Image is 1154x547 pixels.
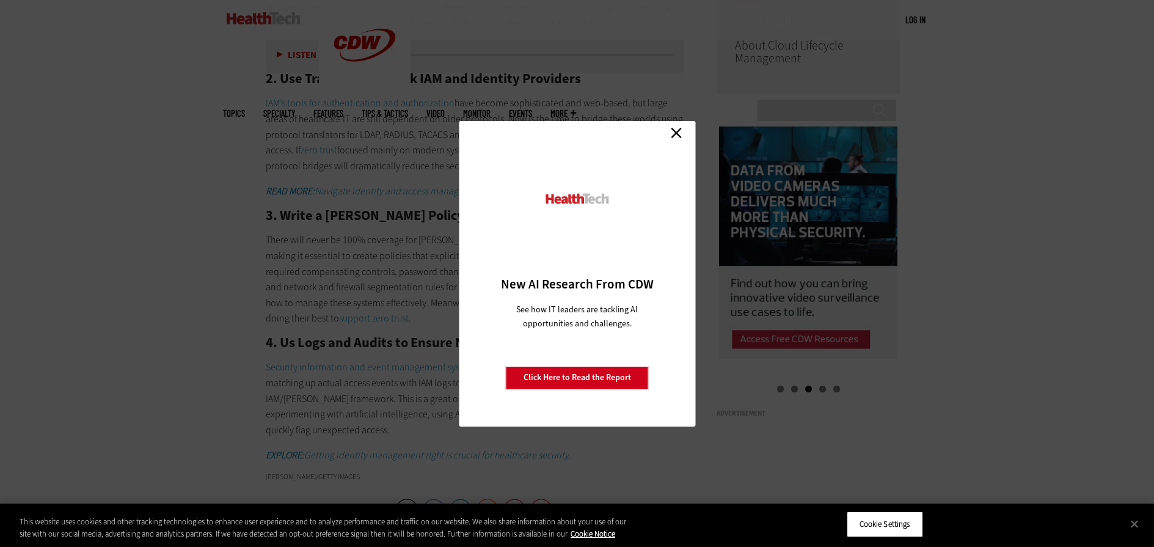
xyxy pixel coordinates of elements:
div: This website uses cookies and other tracking technologies to enhance user experience and to analy... [20,516,635,540]
a: Click Here to Read the Report [506,366,649,389]
a: Close [667,124,685,142]
h3: New AI Research From CDW [480,276,674,293]
button: Close [1121,510,1148,537]
a: More information about your privacy [571,529,615,539]
img: HealthTech_0.png [544,193,610,205]
button: Cookie Settings [847,512,923,537]
p: See how IT leaders are tackling AI opportunities and challenges. [502,303,652,331]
